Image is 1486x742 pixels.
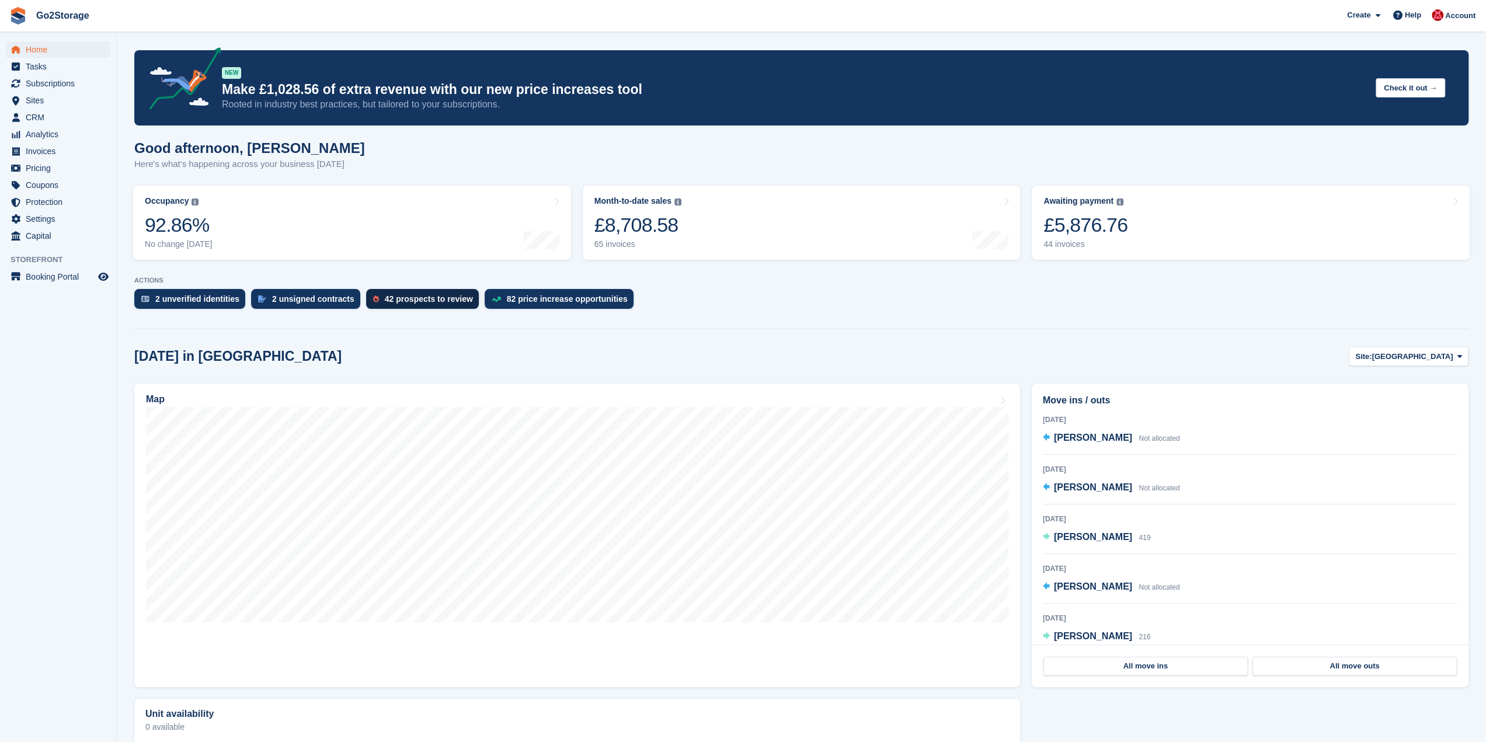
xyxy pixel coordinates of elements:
span: Protection [26,194,96,210]
span: Tasks [26,58,96,75]
a: menu [6,41,110,58]
span: Create [1347,9,1370,21]
div: £8,708.58 [594,213,681,237]
span: [PERSON_NAME] [1054,532,1132,542]
a: menu [6,160,110,176]
button: Site: [GEOGRAPHIC_DATA] [1349,347,1468,366]
div: 44 invoices [1043,239,1127,249]
span: Booking Portal [26,269,96,285]
h2: [DATE] in [GEOGRAPHIC_DATA] [134,349,342,364]
p: Make £1,028.56 of extra revenue with our new price increases tool [222,81,1366,98]
p: 0 available [145,723,1009,731]
button: Check it out → [1376,78,1445,97]
div: [DATE] [1043,514,1457,524]
a: 42 prospects to review [366,289,485,315]
div: 92.86% [145,213,213,237]
span: 216 [1139,633,1150,641]
div: 2 unsigned contracts [272,294,354,304]
a: [PERSON_NAME] 419 [1043,530,1151,545]
p: Rooted in industry best practices, but tailored to your subscriptions. [222,98,1366,111]
a: [PERSON_NAME] 216 [1043,629,1151,645]
span: 419 [1139,534,1150,542]
img: icon-info-grey-7440780725fd019a000dd9b08b2336e03edf1995a4989e88bcd33f0948082b44.svg [192,198,199,205]
a: menu [6,126,110,142]
span: Coupons [26,177,96,193]
span: [PERSON_NAME] [1054,581,1132,591]
span: [GEOGRAPHIC_DATA] [1372,351,1453,363]
img: price-adjustments-announcement-icon-8257ccfd72463d97f412b2fc003d46551f7dbcb40ab6d574587a9cd5c0d94... [140,47,221,114]
img: icon-info-grey-7440780725fd019a000dd9b08b2336e03edf1995a4989e88bcd33f0948082b44.svg [674,198,681,205]
span: Site: [1355,351,1372,363]
p: Here's what's happening across your business [DATE] [134,158,365,171]
a: [PERSON_NAME] Not allocated [1043,580,1180,595]
h2: Move ins / outs [1043,393,1457,407]
span: [PERSON_NAME] [1054,482,1132,492]
a: menu [6,143,110,159]
a: Month-to-date sales £8,708.58 65 invoices [583,186,1021,260]
span: Home [26,41,96,58]
a: menu [6,92,110,109]
a: menu [6,228,110,244]
div: [DATE] [1043,464,1457,475]
a: menu [6,211,110,227]
span: Subscriptions [26,75,96,92]
img: icon-info-grey-7440780725fd019a000dd9b08b2336e03edf1995a4989e88bcd33f0948082b44.svg [1116,198,1123,205]
span: Capital [26,228,96,244]
div: Month-to-date sales [594,196,671,206]
img: verify_identity-adf6edd0f0f0b5bbfe63781bf79b02c33cf7c696d77639b501bdc392416b5a36.svg [141,295,149,302]
h2: Unit availability [145,709,214,719]
span: Analytics [26,126,96,142]
div: 82 price increase opportunities [507,294,628,304]
div: [DATE] [1043,613,1457,623]
span: Not allocated [1139,583,1179,591]
span: Invoices [26,143,96,159]
span: Account [1445,10,1475,22]
span: Pricing [26,160,96,176]
img: price_increase_opportunities-93ffe204e8149a01c8c9dc8f82e8f89637d9d84a8eef4429ea346261dce0b2c0.svg [492,297,501,302]
div: [DATE] [1043,563,1457,574]
a: 2 unsigned contracts [251,289,366,315]
span: Not allocated [1139,434,1179,443]
div: Awaiting payment [1043,196,1113,206]
div: 2 unverified identities [155,294,239,304]
a: menu [6,194,110,210]
div: Occupancy [145,196,189,206]
img: stora-icon-8386f47178a22dfd0bd8f6a31ec36ba5ce8667c1dd55bd0f319d3a0aa187defe.svg [9,7,27,25]
a: menu [6,75,110,92]
span: Settings [26,211,96,227]
a: All move outs [1252,657,1457,675]
a: Go2Storage [32,6,94,25]
span: Sites [26,92,96,109]
span: CRM [26,109,96,126]
img: contract_signature_icon-13c848040528278c33f63329250d36e43548de30e8caae1d1a13099fd9432cc5.svg [258,295,266,302]
h1: Good afternoon, [PERSON_NAME] [134,140,365,156]
span: Help [1405,9,1421,21]
div: [DATE] [1043,414,1457,425]
a: menu [6,58,110,75]
span: [PERSON_NAME] [1054,433,1132,443]
p: ACTIONS [134,277,1468,284]
img: James Pearson [1432,9,1443,21]
a: [PERSON_NAME] Not allocated [1043,480,1180,496]
img: prospect-51fa495bee0391a8d652442698ab0144808aea92771e9ea1ae160a38d050c398.svg [373,295,379,302]
a: Preview store [96,270,110,284]
div: £5,876.76 [1043,213,1127,237]
span: [PERSON_NAME] [1054,631,1132,641]
a: [PERSON_NAME] Not allocated [1043,431,1180,446]
div: No change [DATE] [145,239,213,249]
span: Storefront [11,254,116,266]
div: NEW [222,67,241,79]
a: 2 unverified identities [134,289,251,315]
a: All move ins [1043,657,1248,675]
h2: Map [146,394,165,405]
span: Not allocated [1139,484,1179,492]
a: Occupancy 92.86% No change [DATE] [133,186,571,260]
a: Map [134,384,1020,687]
a: menu [6,109,110,126]
div: 42 prospects to review [385,294,473,304]
a: 82 price increase opportunities [485,289,639,315]
a: menu [6,269,110,285]
a: menu [6,177,110,193]
a: Awaiting payment £5,876.76 44 invoices [1032,186,1470,260]
div: 65 invoices [594,239,681,249]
